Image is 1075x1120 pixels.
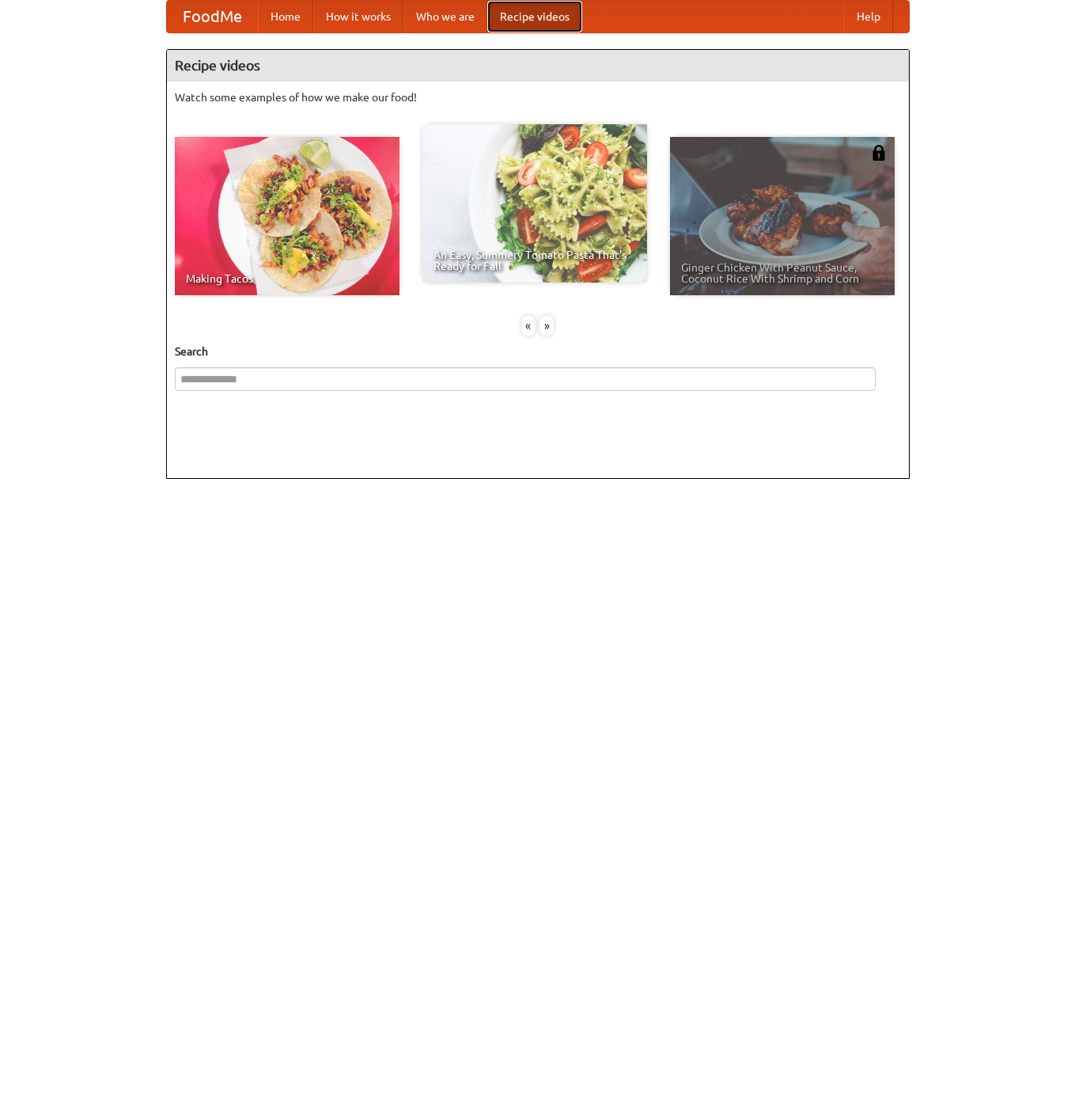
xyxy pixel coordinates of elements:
a: Recipe videos [487,1,582,32]
a: FoodMe [167,1,258,32]
a: An Easy, Summery Tomato Pasta That's Ready for Fall [422,124,647,283]
span: Making Tacos [186,273,388,284]
div: » [539,316,554,336]
h4: Recipe videos [167,50,909,82]
a: Who we are [403,1,487,32]
span: An Easy, Summery Tomato Pasta That's Ready for Fall [433,249,636,271]
div: « [521,316,536,336]
h5: Search [175,344,901,359]
a: Help [844,1,893,32]
a: How it works [313,1,403,32]
a: Home [258,1,313,32]
img: 483408.png [871,145,887,161]
p: Watch some examples of how we make our food! [175,89,901,105]
a: Making Tacos [175,137,399,295]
